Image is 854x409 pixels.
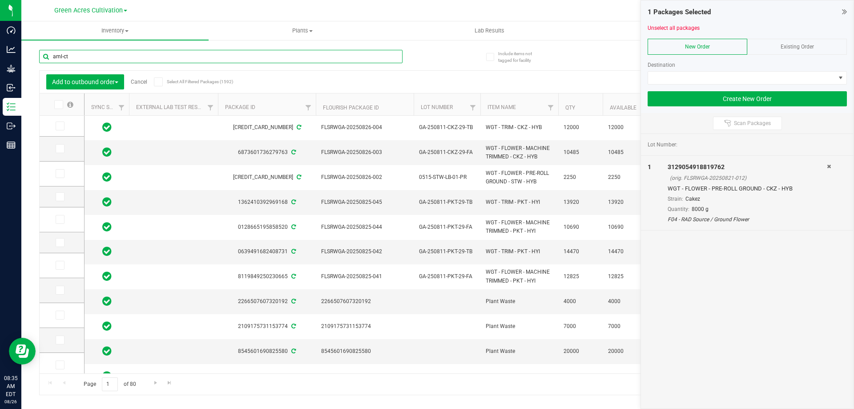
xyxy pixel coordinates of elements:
[217,198,317,207] div: 1362410392969168
[419,173,475,182] span: 0515-STW-LB-01-PR
[608,198,642,207] span: 13920
[217,173,317,182] div: [CREDIT_CARD_NUMBER]
[321,247,408,256] span: FLSRWGA-20250825-042
[102,171,112,183] span: In Sync
[608,148,642,157] span: 10485
[608,347,642,356] span: 20000
[321,372,408,381] span: 1855609316717287
[668,184,827,193] div: WGT - FLOWER - PRE-ROLL GROUND - CKZ - HYB
[487,104,516,110] a: Item Name
[102,370,112,382] span: In Sync
[54,7,123,14] span: Green Acres Cultivation
[102,146,112,158] span: In Sync
[209,27,395,35] span: Plants
[608,173,642,182] span: 2250
[321,322,408,331] span: 2109175731153774
[217,322,317,331] div: 2109175731153774
[648,91,847,106] button: Create New Order
[102,196,112,208] span: In Sync
[321,173,408,182] span: FLSRWGA-20250826-002
[685,196,700,202] span: Cakez
[734,120,771,127] span: Scan Packages
[396,21,583,40] a: Lab Results
[46,74,124,89] button: Add to outbound order
[217,123,317,132] div: [CREDIT_CARD_NUMBER]
[321,347,408,356] span: 8545601690825580
[290,199,296,205] span: Sync from Compliance System
[608,372,642,381] span: 2600
[713,117,782,130] button: Scan Packages
[131,79,147,85] a: Cancel
[67,101,73,108] span: Select all records on this page
[217,347,317,356] div: 8545601690825580
[290,298,296,304] span: Sync from Compliance System
[114,100,129,115] a: Filter
[564,198,597,207] span: 13920
[608,123,642,132] span: 12000
[486,169,553,186] span: WGT - FLOWER - PRE-ROLL GROUND - STW - HYB
[781,44,814,50] span: Existing Order
[209,21,396,40] a: Plants
[321,223,408,231] span: FLSRWGA-20250825-044
[7,141,16,150] inline-svg: Reports
[564,223,597,231] span: 10690
[564,173,597,182] span: 2250
[21,27,209,35] span: Inventory
[167,79,211,84] span: Select All Filtered Packages (1592)
[608,297,642,306] span: 4000
[102,221,112,233] span: In Sync
[290,248,296,255] span: Sync from Compliance System
[52,78,118,85] span: Add to outbound order
[39,50,403,63] input: Search Package ID, Item Name, SKU, Lot or Part Number...
[217,223,317,231] div: 0128665195858520
[610,105,636,111] a: Available
[608,247,642,256] span: 14470
[295,174,301,180] span: Sync from Compliance System
[21,21,209,40] a: Inventory
[217,297,317,306] div: 2266507607320192
[419,148,475,157] span: GA-250811-CKZ-29-FA
[584,21,771,40] a: Audit
[421,104,453,110] a: Lot Number
[685,44,710,50] span: New Order
[203,100,218,115] a: Filter
[290,323,296,329] span: Sync from Compliance System
[321,198,408,207] span: FLSRWGA-20250825-045
[149,377,162,389] a: Go to the next page
[4,374,17,398] p: 08:35 AM EDT
[564,297,597,306] span: 4000
[102,245,112,258] span: In Sync
[323,105,379,111] a: Flourish Package ID
[7,121,16,130] inline-svg: Outbound
[102,377,118,391] input: 1
[7,83,16,92] inline-svg: Inbound
[321,123,408,132] span: FLSRWGA-20250826-004
[668,196,683,202] span: Strain:
[91,104,125,110] a: Sync Status
[290,149,296,155] span: Sync from Compliance System
[498,50,543,64] span: Include items not tagged for facility
[102,320,112,332] span: In Sync
[225,104,255,110] a: Package ID
[7,45,16,54] inline-svg: Analytics
[466,100,480,115] a: Filter
[217,372,317,381] div: 1855609316717287
[295,124,301,130] span: Sync from Compliance System
[301,100,316,115] a: Filter
[608,223,642,231] span: 10690
[544,100,558,115] a: Filter
[7,102,16,111] inline-svg: Inventory
[486,372,553,381] span: Plant Waste
[668,215,827,223] div: F04 - RAD Source / Ground Flower
[486,297,553,306] span: Plant Waste
[290,348,296,354] span: Sync from Compliance System
[419,272,475,281] span: GA-250811-PKT-29-FA
[419,223,475,231] span: GA-250811-PKT-29-FA
[564,322,597,331] span: 7000
[486,123,553,132] span: WGT - TRIM - CKZ - HYB
[419,247,475,256] span: GA-250811-PKT-29-TB
[419,198,475,207] span: GA-250811-PKT-29-TB
[648,25,700,31] a: Unselect all packages
[217,148,317,157] div: 6873601736279763
[564,372,597,381] span: 2600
